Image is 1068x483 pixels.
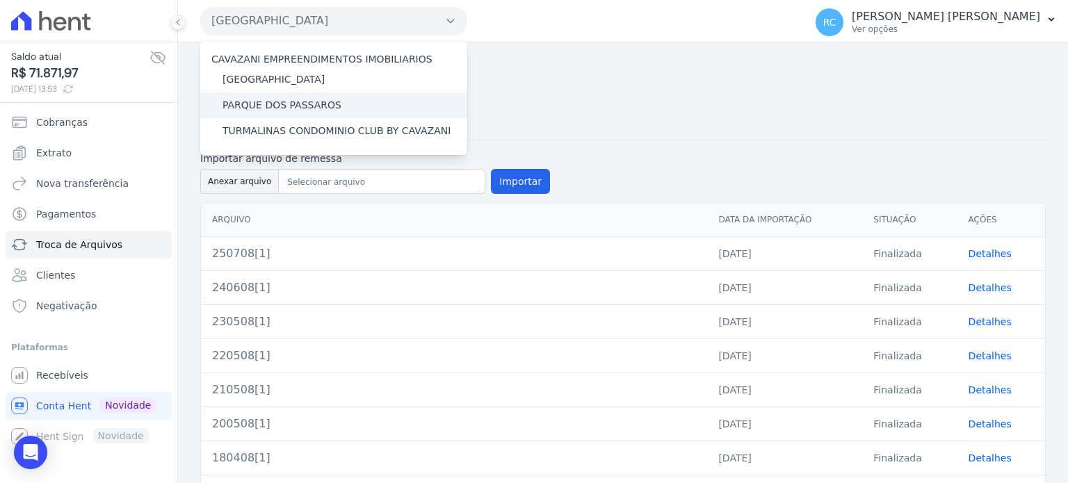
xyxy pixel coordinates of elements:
[969,248,1012,259] a: Detalhes
[200,169,279,194] button: Anexar arquivo
[862,304,957,338] td: Finalizada
[36,115,88,129] span: Cobranças
[222,98,341,113] label: PARQUE DOS PASSAROS
[862,441,957,475] td: Finalizada
[6,108,172,136] a: Cobranças
[222,72,325,87] label: [GEOGRAPHIC_DATA]
[6,361,172,389] a: Recebíveis
[282,174,482,190] input: Selecionar arquivo
[212,279,696,296] div: 240608[1]
[36,177,129,190] span: Nova transferência
[823,17,836,27] span: RC
[707,441,862,475] td: [DATE]
[212,313,696,330] div: 230508[1]
[969,452,1012,464] a: Detalhes
[6,261,172,289] a: Clientes
[707,338,862,373] td: [DATE]
[969,316,1012,327] a: Detalhes
[36,238,122,252] span: Troca de Arquivos
[11,339,166,356] div: Plataformas
[36,299,97,313] span: Negativação
[862,338,957,373] td: Finalizada
[707,407,862,441] td: [DATE]
[36,146,72,160] span: Extrato
[14,436,47,469] div: Open Intercom Messenger
[212,347,696,364] div: 220508[1]
[969,418,1012,429] a: Detalhes
[6,200,172,228] a: Pagamentos
[200,7,467,35] button: [GEOGRAPHIC_DATA]
[707,203,862,237] th: Data da Importação
[212,416,696,432] div: 200508[1]
[222,124,451,138] label: TURMALINAS CONDOMINIO CLUB BY CAVAZANI
[36,207,96,221] span: Pagamentos
[36,268,75,282] span: Clientes
[99,398,156,413] span: Novidade
[36,368,88,382] span: Recebíveis
[6,392,172,420] a: Conta Hent Novidade
[6,139,172,167] a: Extrato
[707,304,862,338] td: [DATE]
[11,83,149,95] span: [DATE] 13:53
[969,384,1012,395] a: Detalhes
[862,373,957,407] td: Finalizada
[852,24,1040,35] p: Ver opções
[11,49,149,64] span: Saldo atual
[969,282,1012,293] a: Detalhes
[804,3,1068,42] button: RC [PERSON_NAME] [PERSON_NAME] Ver opções
[491,169,550,194] button: Importar
[862,270,957,304] td: Finalizada
[862,203,957,237] th: Situação
[200,152,550,166] label: Importar arquivo de remessa
[211,54,432,65] label: CAVAZANI EMPREENDIMENTOS IMOBILIARIOS
[200,68,1046,93] h2: Importações de Remessa
[852,10,1040,24] p: [PERSON_NAME] [PERSON_NAME]
[212,382,696,398] div: 210508[1]
[707,270,862,304] td: [DATE]
[862,407,957,441] td: Finalizada
[969,350,1012,361] a: Detalhes
[707,236,862,270] td: [DATE]
[200,54,1046,68] nav: Breadcrumb
[201,203,707,237] th: Arquivo
[862,236,957,270] td: Finalizada
[11,108,166,450] nav: Sidebar
[11,64,149,83] span: R$ 71.871,97
[36,399,91,413] span: Conta Hent
[6,170,172,197] a: Nova transferência
[707,373,862,407] td: [DATE]
[212,245,696,262] div: 250708[1]
[6,231,172,259] a: Troca de Arquivos
[6,292,172,320] a: Negativação
[957,203,1045,237] th: Ações
[212,450,696,466] div: 180408[1]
